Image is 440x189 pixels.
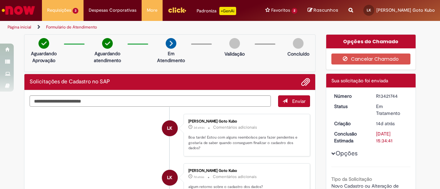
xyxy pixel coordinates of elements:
[308,7,338,14] a: Rascunhos
[5,21,288,34] ul: Trilhas de página
[1,3,36,17] img: ServiceNow
[271,7,290,14] span: Favoritos
[91,50,124,64] p: Aguardando atendimento
[47,7,71,14] span: Requisições
[166,38,176,49] img: arrow-next.png
[30,95,271,107] textarea: Digite sua mensagem aqui...
[291,8,297,14] span: 2
[376,120,395,127] time: 15/08/2025 16:39:29
[194,126,205,130] span: 3d atrás
[89,7,136,14] span: Despesas Corporativas
[27,50,60,64] p: Aguardando Aprovação
[162,170,178,186] div: Laura Missae Goto Kubo
[213,174,257,180] small: Comentários adicionais
[229,38,240,49] img: img-circle-grey.png
[147,7,157,14] span: More
[224,50,245,57] p: Validação
[278,95,310,107] button: Enviar
[376,7,435,13] span: [PERSON_NAME] Goto Kubo
[293,38,304,49] img: img-circle-grey.png
[167,120,172,137] span: LK
[313,7,338,13] span: Rascunhos
[331,78,388,84] span: Sua solicitação foi enviada
[194,175,204,179] time: 22/08/2025 17:44:22
[376,93,408,99] div: R13421744
[73,8,78,14] span: 3
[38,38,49,49] img: check-circle-green.png
[167,169,172,186] span: LK
[188,135,303,151] p: Boa tarde! Estou com alguns reembolsos para fazer pendentes e gostaria de saber quando conseguem ...
[301,78,310,86] button: Adicionar anexos
[292,98,306,104] span: Enviar
[8,24,31,30] a: Página inicial
[194,175,204,179] span: 7d atrás
[194,126,205,130] time: 26/08/2025 16:49:53
[219,7,236,15] p: +GenAi
[329,120,371,127] dt: Criação
[329,130,371,144] dt: Conclusão Estimada
[102,38,113,49] img: check-circle-green.png
[30,79,110,85] h2: Solicitações de Cadastro no SAP Histórico de tíquete
[188,169,303,173] div: [PERSON_NAME] Goto Kubo
[376,120,408,127] div: 15/08/2025 16:39:29
[188,119,303,123] div: [PERSON_NAME] Goto Kubo
[162,120,178,136] div: Laura Missae Goto Kubo
[367,8,371,12] span: LK
[46,24,97,30] a: Formulário de Atendimento
[154,50,188,64] p: Em Atendimento
[168,5,186,15] img: click_logo_yellow_360x200.png
[287,50,309,57] p: Concluído
[376,103,408,117] div: Em Tratamento
[329,103,371,110] dt: Status
[213,125,257,130] small: Comentários adicionais
[331,54,411,64] button: Cancelar Chamado
[329,93,371,99] dt: Número
[326,35,416,48] div: Opções do Chamado
[376,130,408,144] div: [DATE] 15:34:41
[197,7,236,15] div: Padroniza
[376,120,395,127] span: 14d atrás
[331,176,372,182] b: Tipo da Solicitação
